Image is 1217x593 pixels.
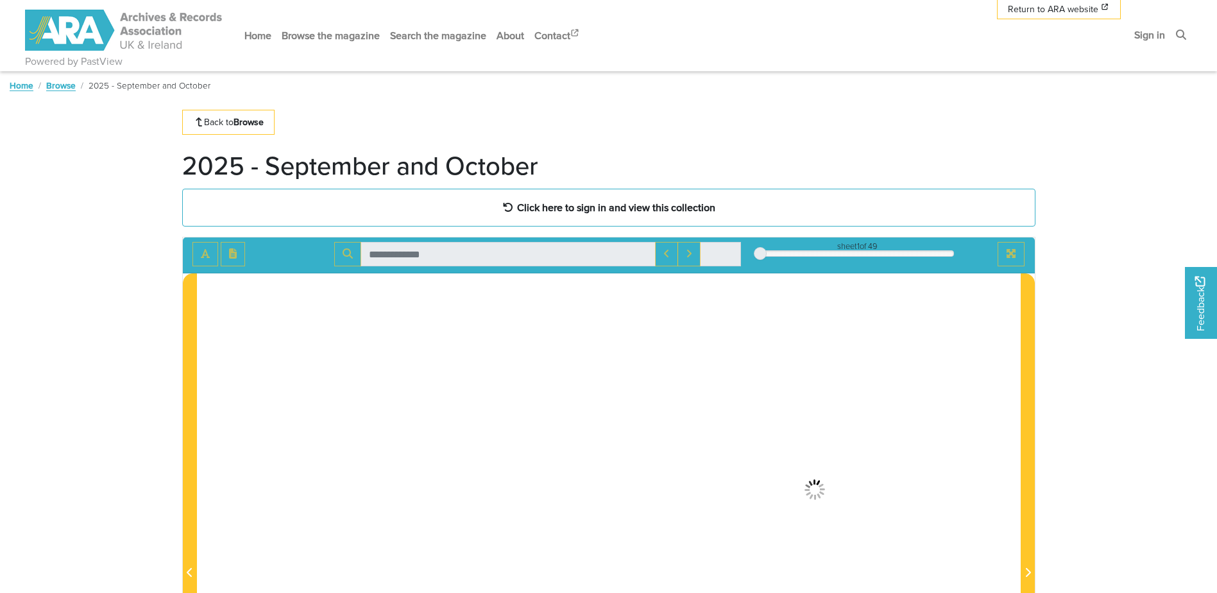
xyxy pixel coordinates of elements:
span: 1 [857,240,860,252]
strong: Browse [234,116,264,128]
h1: 2025 - September and October [182,150,538,181]
div: sheet of 49 [760,240,954,252]
button: Search [334,242,361,266]
button: Open transcription window [221,242,245,266]
span: Return to ARA website [1008,3,1098,16]
input: Search for [361,242,656,266]
button: Next Match [677,242,701,266]
span: 2025 - September and October [89,79,210,92]
a: Would you like to provide feedback? [1185,267,1217,339]
button: Full screen mode [998,242,1025,266]
a: ARA - ARC Magazine | Powered by PastView logo [25,3,224,58]
button: Previous Match [655,242,678,266]
a: About [491,19,529,53]
a: Powered by PastView [25,54,123,69]
a: Sign in [1129,18,1170,52]
span: Feedback [1193,276,1208,331]
img: ARA - ARC Magazine | Powered by PastView [25,10,224,51]
a: Browse [46,79,76,92]
button: Toggle text selection (Alt+T) [192,242,218,266]
a: Home [239,19,277,53]
a: Browse the magazine [277,19,385,53]
a: Contact [529,19,586,53]
strong: Click here to sign in and view this collection [517,200,715,214]
a: Home [10,79,33,92]
a: Back toBrowse [182,110,275,135]
a: Click here to sign in and view this collection [182,189,1035,227]
a: Search the magazine [385,19,491,53]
